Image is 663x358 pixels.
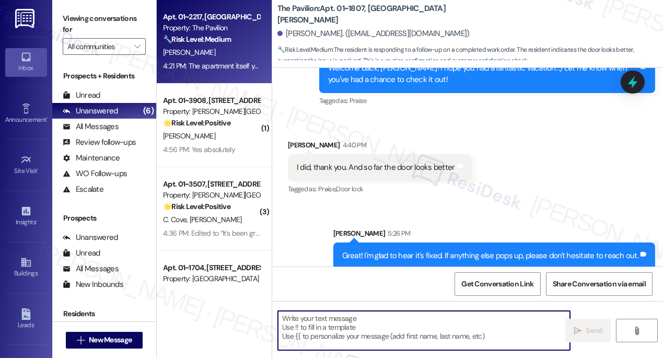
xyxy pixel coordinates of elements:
[277,45,333,54] strong: 🔧 Risk Level: Medium
[546,272,653,296] button: Share Conversation via email
[163,11,260,22] div: Apt. 01~2217, [GEOGRAPHIC_DATA][PERSON_NAME]
[340,140,366,151] div: 4:40 PM
[163,48,215,57] span: [PERSON_NAME]
[319,93,655,108] div: Tagged as:
[336,184,363,193] span: Door lock
[461,279,533,290] span: Get Conversation Link
[297,162,455,173] div: I did, thank you. And so far the door looks better
[67,38,129,55] input: All communities
[38,166,39,173] span: •
[63,184,103,195] div: Escalate
[66,332,143,349] button: New Message
[63,279,123,290] div: New Inbounds
[163,95,260,106] div: Apt. 01~3908, [STREET_ADDRESS][PERSON_NAME]
[5,48,47,76] a: Inbox
[163,22,260,33] div: Property: The Pavilion
[163,145,235,154] div: 4:56 PM: Yes absolutely
[163,34,231,44] strong: 🔧 Risk Level: Medium
[63,10,146,38] label: Viewing conversations for
[385,228,410,239] div: 5:26 PM
[190,215,242,224] span: [PERSON_NAME]
[163,215,190,224] span: C. Cove
[163,262,260,273] div: Apt. 01~1704, [STREET_ADDRESS][GEOGRAPHIC_DATA][US_STATE][STREET_ADDRESS]
[134,42,140,51] i: 
[163,273,260,284] div: Property: [GEOGRAPHIC_DATA]
[46,114,48,122] span: •
[163,190,260,201] div: Property: [PERSON_NAME][GEOGRAPHIC_DATA]
[565,319,611,342] button: Send
[455,272,540,296] button: Get Conversation Link
[277,3,486,26] b: The Pavilion: Apt. 01~1807, [GEOGRAPHIC_DATA][PERSON_NAME]
[277,28,470,39] div: [PERSON_NAME]. ([EMAIL_ADDRESS][DOMAIN_NAME])
[553,279,646,290] span: Share Conversation via email
[52,213,156,224] div: Prospects
[63,248,100,259] div: Unread
[36,217,38,224] span: •
[350,96,367,105] span: Praise
[63,263,119,274] div: All Messages
[277,44,663,67] span: : The resident is responding to a follow-up on a completed work order. The resident indicates the...
[328,63,638,85] div: Welcome back, [PERSON_NAME]! I hope you had a fantastic vacation. :) Let me know when you've had ...
[5,151,47,179] a: Site Visit •
[163,228,302,238] div: 4:36 PM: Edited to “It's been great! We love it ”
[288,140,472,154] div: [PERSON_NAME]
[63,90,100,101] div: Unread
[63,121,119,132] div: All Messages
[141,103,156,119] div: (6)
[63,153,120,164] div: Maintenance
[52,71,156,82] div: Prospects + Residents
[288,181,472,197] div: Tagged as:
[333,228,655,242] div: [PERSON_NAME]
[5,305,47,333] a: Leads
[5,253,47,282] a: Buildings
[52,308,156,319] div: Residents
[163,179,260,190] div: Apt. 01~3507, [STREET_ADDRESS][PERSON_NAME]
[163,118,230,128] strong: 🌟 Risk Level: Positive
[342,250,638,261] div: Great! I'm glad to hear it's fixed. If anything else pops up, please don't hesitate to reach out.
[278,311,570,350] textarea: To enrich screen reader interactions, please activate Accessibility in Grammarly extension settings
[318,184,336,193] span: Praise ,
[77,336,85,344] i: 
[63,137,136,148] div: Review follow-ups
[89,334,132,345] span: New Message
[15,9,37,28] img: ResiDesk Logo
[5,202,47,230] a: Insights •
[163,202,230,211] strong: 🌟 Risk Level: Positive
[163,131,215,141] span: [PERSON_NAME]
[633,327,641,335] i: 
[574,327,581,335] i: 
[63,232,118,243] div: Unanswered
[63,168,127,179] div: WO Follow-ups
[63,106,118,117] div: Unanswered
[163,106,260,117] div: Property: [PERSON_NAME][GEOGRAPHIC_DATA]
[586,325,602,336] span: Send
